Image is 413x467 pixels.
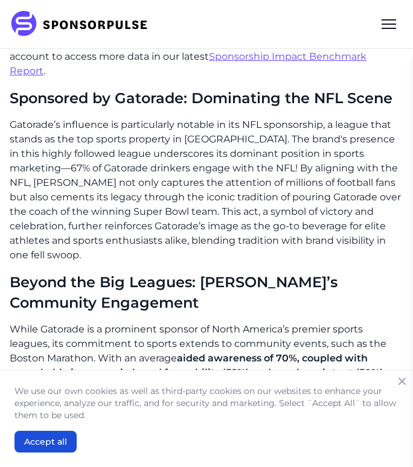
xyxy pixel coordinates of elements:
[14,431,77,453] button: Accept all
[353,409,413,467] div: 聊天小工具
[10,352,383,393] span: aided awareness of 70%, coupled with remarkable increases in brand favorability (58%) and purchas...
[374,10,403,39] div: Menu
[10,88,403,109] h2: Sponsored by Gatorade: Dominating the NFL Scene
[394,373,411,390] button: Close
[10,322,403,409] p: While Gatorade is a prominent sponsor of North America’s premier sports leagues, its commitment t...
[353,409,413,467] iframe: Chat Widget
[14,385,399,421] p: We use our own cookies as well as third-party cookies on our websites to enhance your experience,...
[10,51,367,77] a: Sponsorship Impact Benchmark Report
[10,118,403,262] p: Gatorade’s influence is particularly notable in its NFL sponsorship, a league that stands as the ...
[10,11,156,37] img: SponsorPulse
[10,272,403,313] h2: Beyond the Big Leagues: [PERSON_NAME]’s Community Engagement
